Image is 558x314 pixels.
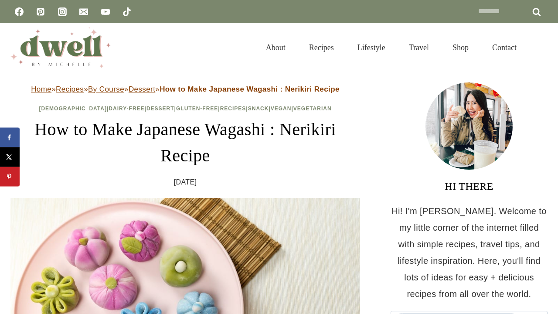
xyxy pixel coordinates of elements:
[293,106,332,112] a: Vegetarian
[32,3,49,20] a: Pinterest
[39,106,331,112] span: | | | | | | |
[129,85,155,93] a: Dessert
[176,106,218,112] a: Gluten-Free
[118,3,136,20] a: TikTok
[441,32,480,63] a: Shop
[39,106,107,112] a: [DEMOGRAPHIC_DATA]
[88,85,124,93] a: By Course
[480,32,528,63] a: Contact
[56,85,84,93] a: Recipes
[10,3,28,20] a: Facebook
[97,3,114,20] a: YouTube
[109,106,144,112] a: Dairy-Free
[54,3,71,20] a: Instagram
[31,85,340,93] span: » » » »
[254,32,528,63] nav: Primary Navigation
[146,106,174,112] a: Dessert
[391,203,548,302] p: Hi! I'm [PERSON_NAME]. Welcome to my little corner of the internet filled with simple recipes, tr...
[10,116,360,169] h1: How to Make Japanese Wagashi : Nerikiri Recipe
[75,3,92,20] a: Email
[10,27,111,68] img: DWELL by michelle
[397,32,441,63] a: Travel
[220,106,246,112] a: Recipes
[248,106,269,112] a: Snack
[297,32,346,63] a: Recipes
[254,32,297,63] a: About
[160,85,340,93] strong: How to Make Japanese Wagashi : Nerikiri Recipe
[174,176,197,189] time: [DATE]
[271,106,292,112] a: Vegan
[533,40,548,55] button: View Search Form
[31,85,51,93] a: Home
[391,178,548,194] h3: HI THERE
[346,32,397,63] a: Lifestyle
